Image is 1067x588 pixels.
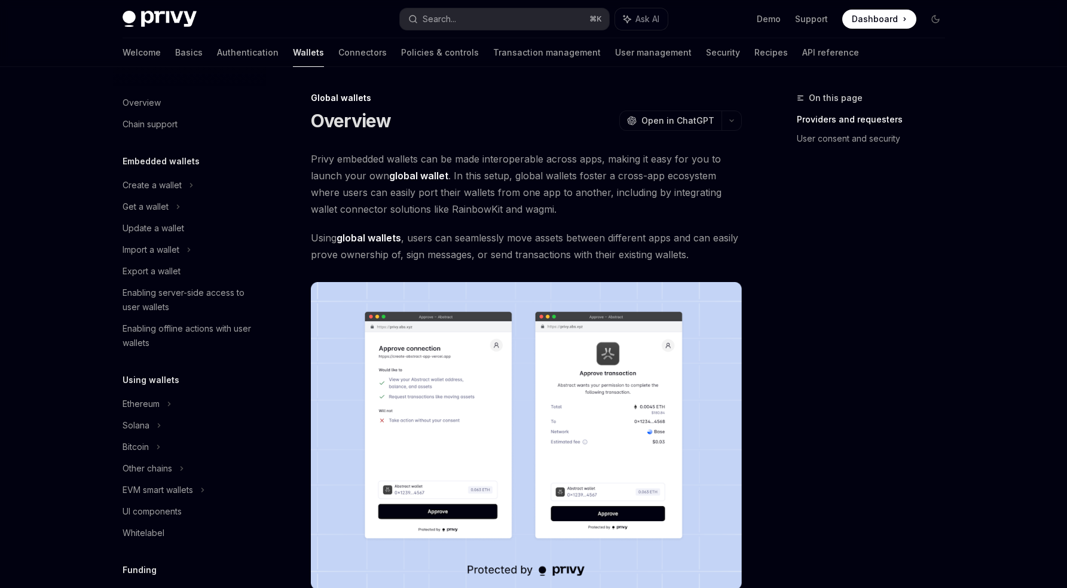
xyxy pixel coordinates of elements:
[123,96,161,110] div: Overview
[123,461,172,476] div: Other chains
[123,11,197,27] img: dark logo
[389,170,448,182] strong: global wallet
[113,501,266,522] a: UI components
[113,282,266,318] a: Enabling server-side access to user wallets
[400,8,609,30] button: Search...⌘K
[123,321,259,350] div: Enabling offline actions with user wallets
[493,38,601,67] a: Transaction management
[123,221,184,235] div: Update a wallet
[113,522,266,544] a: Whitelabel
[123,243,179,257] div: Import a wallet
[754,38,788,67] a: Recipes
[401,38,479,67] a: Policies & controls
[311,92,742,104] div: Global wallets
[842,10,916,29] a: Dashboard
[337,232,401,244] strong: global wallets
[123,38,161,67] a: Welcome
[123,526,164,540] div: Whitelabel
[589,14,602,24] span: ⌘ K
[809,91,863,105] span: On this page
[175,38,203,67] a: Basics
[311,229,742,263] span: Using , users can seamlessly move assets between different apps and can easily prove ownership of...
[123,373,179,387] h5: Using wallets
[311,151,742,218] span: Privy embedded wallets can be made interoperable across apps, making it easy for you to launch yo...
[113,92,266,114] a: Overview
[113,114,266,135] a: Chain support
[123,286,259,314] div: Enabling server-side access to user wallets
[757,13,781,25] a: Demo
[113,318,266,354] a: Enabling offline actions with user wallets
[123,504,182,519] div: UI components
[123,200,169,214] div: Get a wallet
[113,218,266,239] a: Update a wallet
[802,38,859,67] a: API reference
[123,178,182,192] div: Create a wallet
[123,117,178,131] div: Chain support
[123,563,157,577] h5: Funding
[619,111,721,131] button: Open in ChatGPT
[217,38,279,67] a: Authentication
[123,264,181,278] div: Export a wallet
[113,261,266,282] a: Export a wallet
[123,483,193,497] div: EVM smart wallets
[423,12,456,26] div: Search...
[338,38,387,67] a: Connectors
[311,110,392,131] h1: Overview
[797,110,955,129] a: Providers and requesters
[293,38,324,67] a: Wallets
[615,8,668,30] button: Ask AI
[123,154,200,169] h5: Embedded wallets
[797,129,955,148] a: User consent and security
[123,418,149,433] div: Solana
[615,38,692,67] a: User management
[123,397,160,411] div: Ethereum
[635,13,659,25] span: Ask AI
[123,440,149,454] div: Bitcoin
[852,13,898,25] span: Dashboard
[795,13,828,25] a: Support
[926,10,945,29] button: Toggle dark mode
[641,115,714,127] span: Open in ChatGPT
[706,38,740,67] a: Security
